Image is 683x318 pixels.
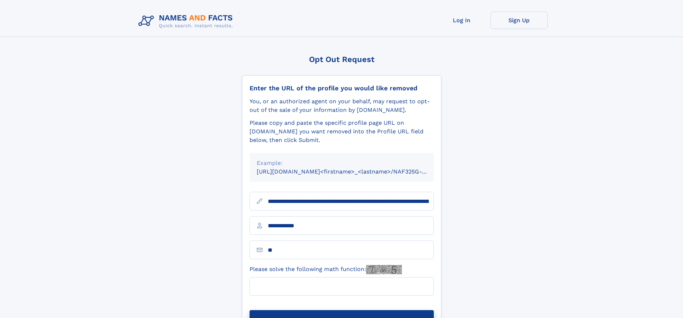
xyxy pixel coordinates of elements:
label: Please solve the following math function: [250,265,402,274]
div: You, or an authorized agent on your behalf, may request to opt-out of the sale of your informatio... [250,97,434,114]
div: Example: [257,159,427,167]
div: Enter the URL of the profile you would like removed [250,84,434,92]
a: Log In [433,11,490,29]
a: Sign Up [490,11,548,29]
div: Please copy and paste the specific profile page URL on [DOMAIN_NAME] you want removed into the Pr... [250,119,434,144]
small: [URL][DOMAIN_NAME]<firstname>_<lastname>/NAF325G-xxxxxxxx [257,168,447,175]
img: Logo Names and Facts [136,11,239,31]
div: Opt Out Request [242,55,441,64]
